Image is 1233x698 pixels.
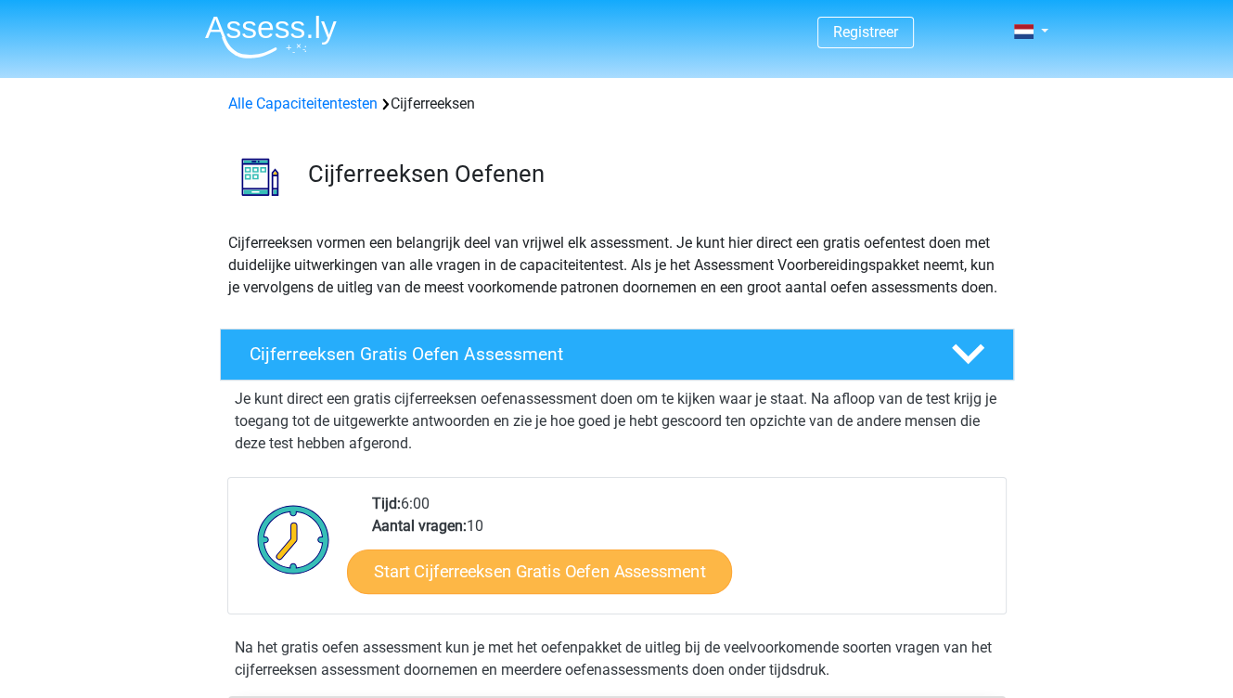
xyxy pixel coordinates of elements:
p: Je kunt direct een gratis cijferreeksen oefenassessment doen om te kijken waar je staat. Na afloo... [235,388,999,455]
b: Aantal vragen: [372,517,467,535]
div: Cijferreeksen [221,93,1013,115]
div: 6:00 10 [358,493,1005,614]
div: Na het gratis oefen assessment kun je met het oefenpakket de uitleg bij de veelvoorkomende soorte... [227,637,1007,681]
img: cijferreeksen [221,137,300,216]
h4: Cijferreeksen Gratis Oefen Assessment [250,343,921,365]
a: Cijferreeksen Gratis Oefen Assessment [212,329,1021,381]
a: Start Cijferreeksen Gratis Oefen Assessment [347,549,732,593]
a: Alle Capaciteitentesten [228,95,378,112]
a: Registreer [833,23,898,41]
img: Assessly [205,15,337,58]
p: Cijferreeksen vormen een belangrijk deel van vrijwel elk assessment. Je kunt hier direct een grat... [228,232,1006,299]
img: Klok [247,493,340,586]
h3: Cijferreeksen Oefenen [308,160,999,188]
b: Tijd: [372,495,401,512]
